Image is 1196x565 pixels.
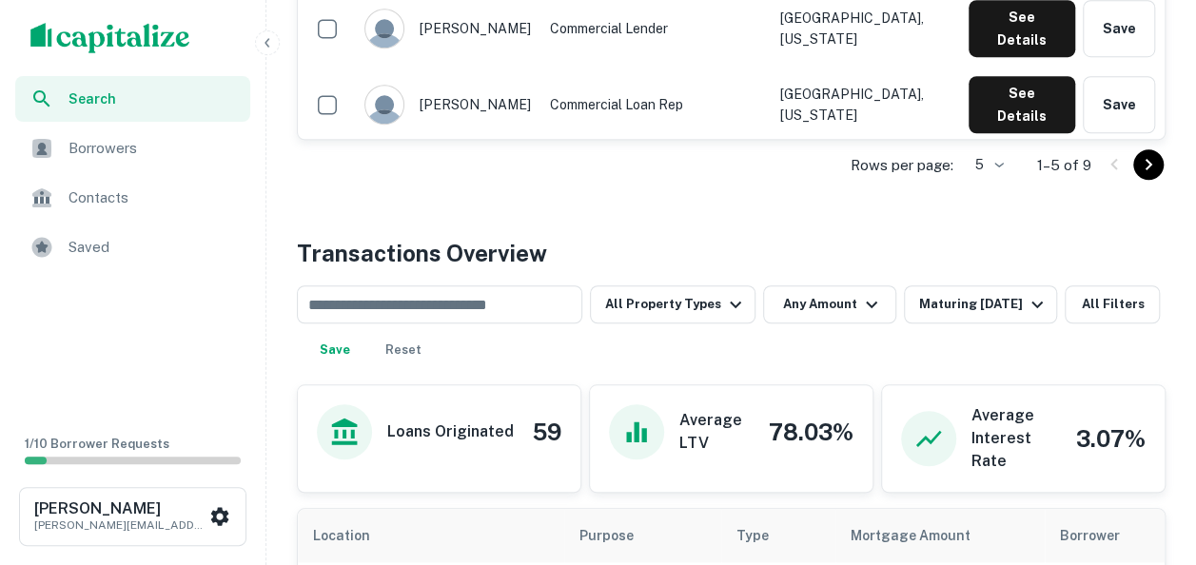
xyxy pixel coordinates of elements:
[1037,154,1091,177] p: 1–5 of 9
[34,516,206,534] p: [PERSON_NAME][EMAIL_ADDRESS][DOMAIN_NAME]
[851,154,953,177] p: Rows per page:
[579,524,658,547] span: Purpose
[25,437,169,451] span: 1 / 10 Borrower Requests
[297,236,547,270] h4: Transactions Overview
[769,415,853,449] h4: 78.03%
[304,331,365,369] button: Save your search to get updates of matches that match your search criteria.
[969,76,1075,133] button: See Details
[364,9,531,49] div: [PERSON_NAME]
[961,151,1007,179] div: 5
[1076,421,1146,456] h4: 3.07%
[365,86,403,124] img: 9c8pery4andzj6ohjkjp54ma2
[69,186,239,209] span: Contacts
[387,420,514,443] h6: Loans Originated
[298,509,564,562] th: Location
[15,224,250,270] a: Saved
[1101,352,1196,443] iframe: Chat Widget
[15,126,250,171] a: Borrowers
[1083,76,1155,133] button: Save
[533,415,561,449] h4: 59
[904,285,1057,323] button: Maturing [DATE]
[763,285,896,323] button: Any Amount
[69,137,239,160] span: Borrowers
[373,331,434,369] button: Reset
[971,404,1061,473] h6: Average Interest Rate
[771,67,960,143] td: [GEOGRAPHIC_DATA], [US_STATE]
[679,409,754,455] h6: Average LTV
[1060,524,1120,547] span: Borrower
[19,487,246,546] button: [PERSON_NAME][PERSON_NAME][EMAIL_ADDRESS][DOMAIN_NAME]
[736,524,794,547] span: Type
[364,85,531,125] div: [PERSON_NAME]
[69,236,239,259] span: Saved
[15,76,250,122] a: Search
[1065,285,1160,323] button: All Filters
[540,67,771,143] td: Commercial Loan Rep
[313,524,395,547] span: Location
[851,524,995,547] span: Mortgage Amount
[365,10,403,48] img: 9c8pery4andzj6ohjkjp54ma2
[34,501,206,516] h6: [PERSON_NAME]
[919,293,1049,316] div: Maturing [DATE]
[15,175,250,221] a: Contacts
[69,88,239,109] span: Search
[1133,149,1164,180] button: Go to next page
[590,285,755,323] button: All Property Types
[564,509,721,562] th: Purpose
[721,509,835,562] th: Type
[835,509,1045,562] th: Mortgage Amount
[30,23,190,53] img: capitalize-logo.png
